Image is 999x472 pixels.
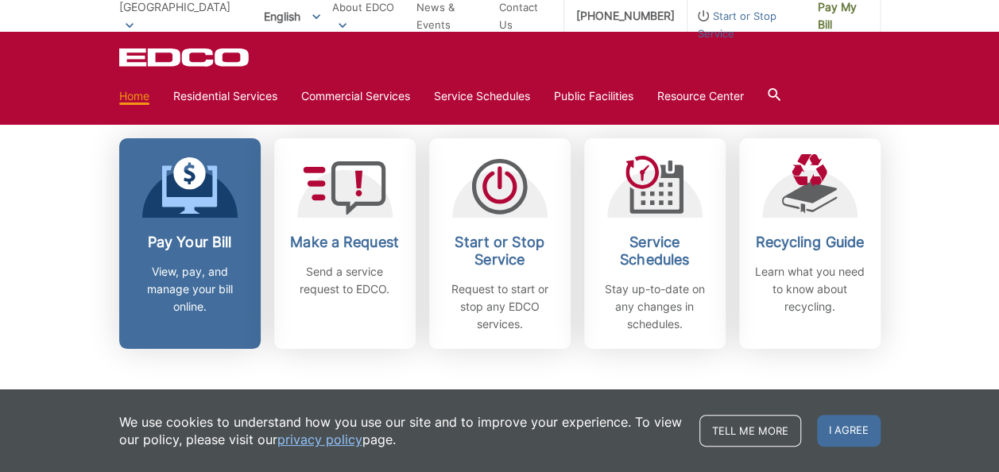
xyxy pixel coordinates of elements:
p: We use cookies to understand how you use our site and to improve your experience. To view our pol... [119,413,683,448]
a: Residential Services [173,87,277,105]
a: EDCD logo. Return to the homepage. [119,48,251,67]
h2: Recycling Guide [751,234,869,251]
span: I agree [817,415,881,447]
p: Request to start or stop any EDCO services. [441,280,559,333]
a: Service Schedules Stay up-to-date on any changes in schedules. [584,138,726,349]
h2: Start or Stop Service [441,234,559,269]
h2: Pay Your Bill [131,234,249,251]
a: Resource Center [657,87,744,105]
a: Home [119,87,149,105]
p: Stay up-to-date on any changes in schedules. [596,280,714,333]
p: Learn what you need to know about recycling. [751,263,869,315]
a: Service Schedules [434,87,530,105]
p: View, pay, and manage your bill online. [131,263,249,315]
a: Recycling Guide Learn what you need to know about recycling. [739,138,881,349]
a: Commercial Services [301,87,410,105]
p: Send a service request to EDCO. [286,263,404,298]
h2: Make a Request [286,234,404,251]
a: Make a Request Send a service request to EDCO. [274,138,416,349]
span: English [252,3,332,29]
a: Tell me more [699,415,801,447]
a: Pay Your Bill View, pay, and manage your bill online. [119,138,261,349]
h2: Service Schedules [596,234,714,269]
a: Public Facilities [554,87,633,105]
a: privacy policy [277,431,362,448]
